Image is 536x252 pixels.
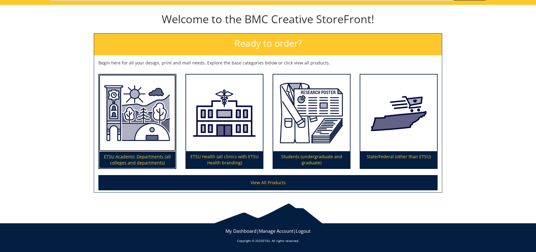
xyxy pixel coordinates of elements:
[273,75,350,152] img: Students (undergraduate and graduate)
[226,228,256,234] a: My Dashboard
[99,75,176,152] img: ETSU Academic Departments (all colleges and departments)
[98,175,438,190] a: View All Products
[360,75,437,152] img: State/Federal (other than ETSU)
[94,13,442,25] h1: Welcome to the BMC Creative StoreFront!
[262,239,270,243] a: ETSU
[186,75,263,169] a: ETSU Health (all clinics with ETSU Health branding)
[360,151,437,168] p: State/Federal (other than ETSU)
[186,75,263,152] img: ETSU Health (all clinics with ETSU Health branding)
[273,75,350,169] a: Students (undergraduate and graduate)
[186,151,263,168] p: ETSU Health (all clinics with ETSU Health branding)
[99,75,176,169] a: ETSU Academic Departments (all colleges and departments)
[259,228,293,234] a: Manage Account
[99,151,176,168] p: ETSU Academic Departments (all colleges and departments)
[98,60,438,66] p: Begin here for all your design, print and mail needs. Explore the base categories below or click ...
[296,228,310,234] a: Logout
[360,75,437,169] a: State/Federal (other than ETSU)
[94,34,442,55] h2: Ready to order?
[273,151,350,168] p: Students (undergraduate and graduate)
